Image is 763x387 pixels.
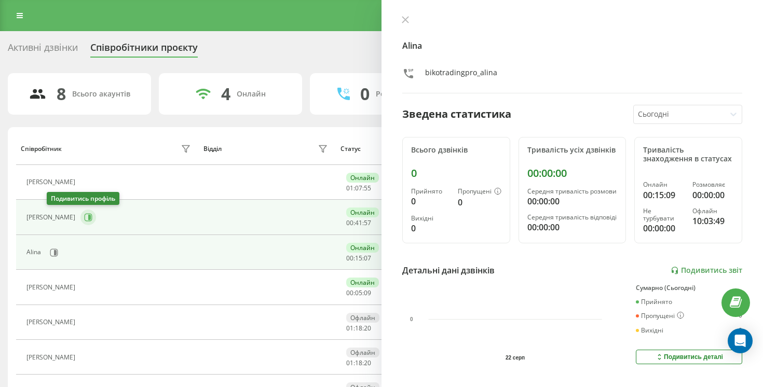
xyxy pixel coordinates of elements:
[26,178,78,186] div: [PERSON_NAME]
[692,215,733,227] div: 10:03:49
[346,254,353,262] span: 00
[364,254,371,262] span: 07
[655,353,723,361] div: Подивитись деталі
[346,243,379,253] div: Онлайн
[364,288,371,297] span: 09
[346,324,353,333] span: 01
[636,298,672,306] div: Прийнято
[8,42,78,58] div: Активні дзвінки
[692,189,733,201] div: 00:00:00
[410,316,413,322] text: 0
[26,354,78,361] div: [PERSON_NAME]
[346,219,371,227] div: : :
[26,214,78,221] div: [PERSON_NAME]
[643,208,684,223] div: Не турбувати
[376,90,426,99] div: Розмовляють
[643,222,684,234] div: 00:00:00
[346,348,379,357] div: Офлайн
[527,188,618,195] div: Середня тривалість розмови
[346,218,353,227] span: 00
[527,195,618,208] div: 00:00:00
[346,185,371,192] div: : :
[527,167,618,179] div: 00:00:00
[364,184,371,192] span: 55
[346,360,371,367] div: : :
[346,313,379,323] div: Офлайн
[26,248,44,256] div: Alina
[355,218,362,227] span: 41
[346,173,379,183] div: Онлайн
[26,319,78,326] div: [PERSON_NAME]
[346,184,353,192] span: 01
[355,324,362,333] span: 18
[346,289,371,297] div: : :
[643,189,684,201] div: 00:15:09
[636,350,742,364] button: Подивитись деталі
[346,325,371,332] div: : :
[355,184,362,192] span: 07
[346,208,379,217] div: Онлайн
[692,208,733,215] div: Офлайн
[203,145,222,153] div: Відділ
[458,196,501,209] div: 0
[72,90,130,99] div: Всього акаунтів
[636,327,663,334] div: Вихідні
[346,288,353,297] span: 00
[355,358,362,367] span: 18
[402,264,495,277] div: Детальні дані дзвінків
[90,42,198,58] div: Співробітники проєкту
[636,312,684,320] div: Пропущені
[411,195,449,208] div: 0
[739,327,742,334] div: 0
[57,84,66,104] div: 8
[527,221,618,233] div: 00:00:00
[411,222,449,234] div: 0
[237,90,266,99] div: Онлайн
[643,181,684,188] div: Онлайн
[346,278,379,287] div: Онлайн
[26,284,78,291] div: [PERSON_NAME]
[671,266,742,275] a: Подивитись звіт
[411,146,501,155] div: Всього дзвінків
[364,218,371,227] span: 57
[527,146,618,155] div: Тривалість усіх дзвінків
[506,355,525,361] text: 22 серп
[21,145,62,153] div: Співробітник
[692,181,733,188] div: Розмовляє
[527,214,618,221] div: Середня тривалість відповіді
[728,328,753,353] div: Open Intercom Messenger
[411,167,501,179] div: 0
[402,106,511,122] div: Зведена статистика
[458,188,501,196] div: Пропущені
[636,284,742,292] div: Сумарно (Сьогодні)
[411,188,449,195] div: Прийнято
[402,39,742,52] h4: Alina
[355,254,362,262] span: 15
[221,84,230,104] div: 4
[355,288,362,297] span: 05
[346,358,353,367] span: 01
[360,84,370,104] div: 0
[346,255,371,262] div: : :
[643,146,733,163] div: Тривалість знаходження в статусах
[47,192,119,205] div: Подивитись профіль
[340,145,361,153] div: Статус
[364,358,371,367] span: 20
[425,67,497,82] div: bikotradingpro_alina
[411,215,449,222] div: Вихідні
[364,324,371,333] span: 20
